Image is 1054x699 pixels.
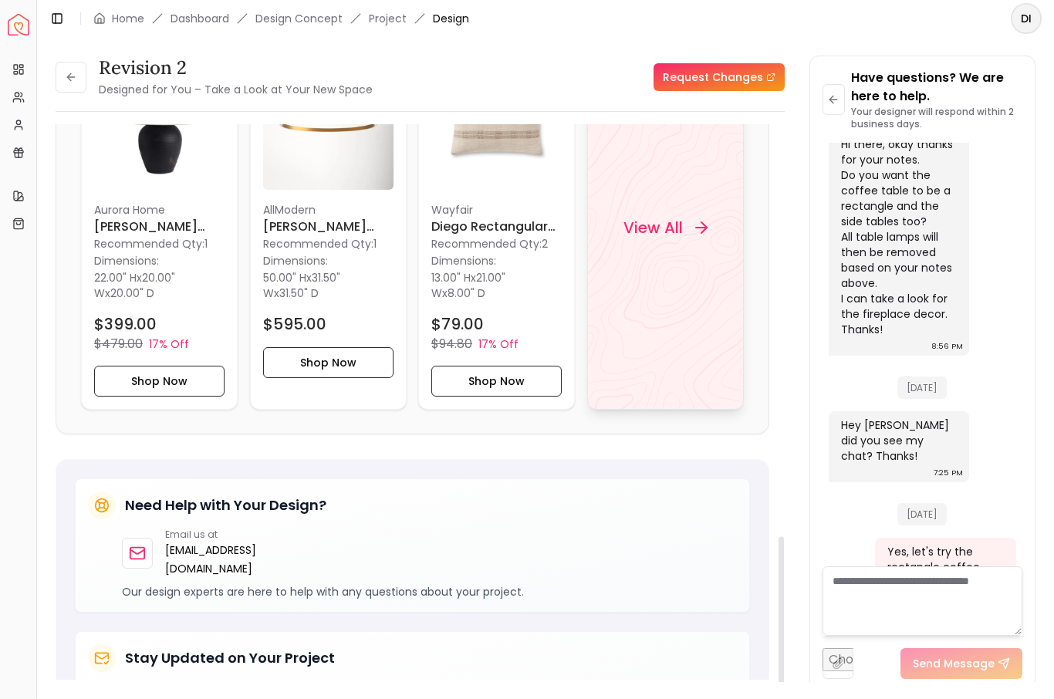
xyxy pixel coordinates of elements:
[431,251,496,269] p: Dimensions:
[841,417,954,464] div: Hey [PERSON_NAME] did you see my chat? Thanks!
[81,46,238,410] div: Russel Table Lamp
[263,251,328,269] p: Dimensions:
[165,541,257,578] a: [EMAIL_ADDRESS][DOMAIN_NAME]
[94,269,175,300] span: 20.00" W
[431,365,562,396] button: Shop Now
[431,217,562,235] h6: Diego Rectangular Pillow Cover and Insert [PERSON_NAME] x Loloi
[431,235,562,251] p: Recommended Qty: 2
[431,269,562,300] p: x x
[94,217,225,235] h6: [PERSON_NAME] Table Lamp
[110,285,154,300] span: 20.00" D
[263,269,306,285] span: 50.00" H
[433,11,469,26] span: Design
[897,503,947,525] span: [DATE]
[94,251,159,269] p: Dimensions:
[851,69,1022,106] p: Have questions? We are here to help.
[418,46,575,410] div: Diego Rectangular Pillow Cover and Insert Amber Lewis x Loloi
[431,269,471,285] span: 13.00" H
[250,46,407,410] a: Mills Dimmable LED Pendant imageAllModern[PERSON_NAME] Dimmable LED PendantRecommended Qty:1Dimen...
[8,14,29,35] a: Spacejoy
[431,312,484,334] h4: $79.00
[94,312,157,334] h4: $399.00
[94,334,143,353] p: $479.00
[263,235,394,251] p: Recommended Qty: 1
[934,465,963,481] div: 7:25 PM
[81,46,238,410] a: Russel Table Lamp imageaurora home[PERSON_NAME] Table LampRecommended Qty:1Dimensions:22.00" Hx20...
[94,235,225,251] p: Recommended Qty: 1
[418,46,575,410] a: Diego Rectangular Pillow Cover and Insert Amber Lewis x Loloi imageWayfairDiego Rectangular Pillo...
[1011,3,1042,34] button: DI
[263,346,394,377] button: Shop Now
[851,106,1022,130] p: Your designer will respond within 2 business days.
[887,544,1001,590] div: Yes, let's try the rectangle coffee and side tables.
[448,285,485,300] span: 8.00" D
[263,269,394,300] p: x x
[431,59,562,190] img: Diego Rectangular Pillow Cover and Insert Amber Lewis x Loloi image
[99,82,373,97] small: Designed for You – Take a Look at Your New Space
[931,339,963,354] div: 8:56 PM
[431,269,505,300] span: 21.00" W
[369,11,407,26] a: Project
[171,11,229,26] a: Dashboard
[94,365,225,396] button: Shop Now
[263,269,340,300] span: 31.50" W
[1012,5,1040,32] span: DI
[149,336,189,351] p: 17% Off
[122,584,737,599] p: Our design experts are here to help with any questions about your project.
[8,14,29,35] img: Spacejoy Logo
[94,59,225,190] img: Russel Table Lamp image
[255,11,343,26] li: Design Concept
[279,285,319,300] span: 31.50" D
[478,336,519,351] p: 17% Off
[112,11,144,26] a: Home
[99,56,373,80] h3: Revision 2
[94,201,225,217] p: aurora home
[125,647,335,669] h5: Stay Updated on Your Project
[263,201,394,217] p: AllModern
[250,46,407,410] div: Mills Dimmable LED Pendant
[431,334,472,353] p: $94.80
[94,269,137,285] span: 22.00" H
[263,217,394,235] h6: [PERSON_NAME] Dimmable LED Pendant
[431,201,562,217] p: Wayfair
[587,46,744,410] a: View All
[263,312,326,334] h4: $595.00
[654,63,785,91] a: Request Changes
[841,137,954,337] div: Hi there, okay thanks for your notes. Do you want the coffee table to be a rectangle and the side...
[165,528,257,541] p: Email us at
[897,377,947,399] span: [DATE]
[125,495,326,516] h5: Need Help with Your Design?
[93,11,469,26] nav: breadcrumb
[623,217,683,238] h4: View All
[263,59,394,190] img: Mills Dimmable LED Pendant image
[94,269,225,300] p: x x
